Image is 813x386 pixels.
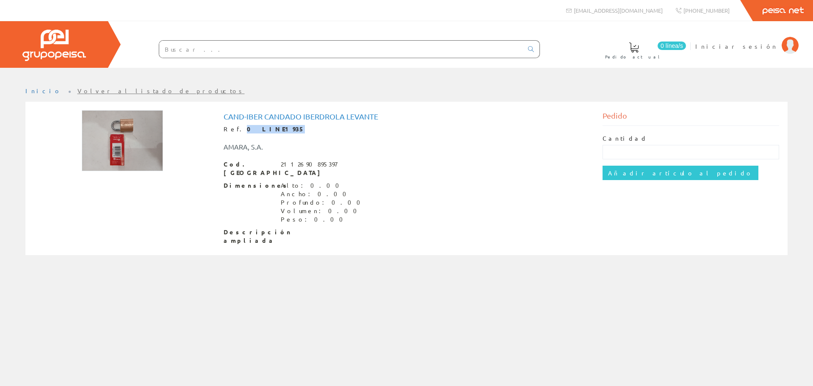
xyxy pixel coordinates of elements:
[281,181,365,190] div: Alto: 0.00
[281,190,365,198] div: Ancho: 0.00
[224,160,274,177] span: Cod. [GEOGRAPHIC_DATA]
[281,215,365,224] div: Peso: 0.00
[695,42,777,50] span: Iniciar sesión
[683,7,730,14] span: [PHONE_NUMBER]
[224,181,274,190] span: Dimensiones
[658,42,686,50] span: 0 línea/s
[247,125,305,133] strong: 0 LINE1935
[695,35,799,43] a: Iniciar sesión
[77,87,245,94] a: Volver al listado de productos
[25,87,61,94] a: Inicio
[603,166,758,180] input: Añadir artículo al pedido
[603,134,647,143] label: Cantidad
[605,53,663,61] span: Pedido actual
[224,112,590,121] h1: Cand-iber Candado Iberdrola Levante
[82,110,163,171] img: Foto artículo Cand-iber Candado Iberdrola Levante (192x144)
[574,7,663,14] span: [EMAIL_ADDRESS][DOMAIN_NAME]
[224,228,274,245] span: Descripción ampliada
[159,41,523,58] input: Buscar ...
[22,30,86,61] img: Grupo Peisa
[281,198,365,207] div: Profundo: 0.00
[281,207,365,215] div: Volumen: 0.00
[603,110,780,126] div: Pedido
[224,125,590,133] div: Ref.
[217,142,438,152] div: AMARA, S.A.
[281,160,337,169] div: 2112690895397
